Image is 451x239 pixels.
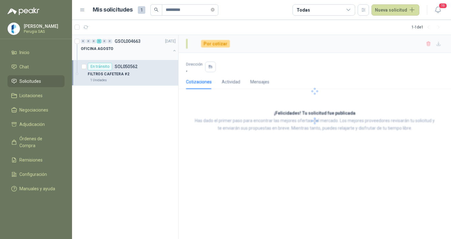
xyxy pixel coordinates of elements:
span: search [154,7,158,12]
div: 0 [86,39,91,43]
p: [PERSON_NAME] [24,24,63,28]
p: GSOL004663 [115,39,141,43]
div: 0 [102,39,107,43]
span: Manuales y ayuda [19,185,55,192]
p: FILTROS CAFETERA #2 [88,71,129,77]
div: 0 [107,39,112,43]
span: close-circle [211,8,215,12]
a: En tránsitoSOL050562FILTROS CAFETERA #21 Unidades [72,60,178,86]
a: Remisiones [8,154,65,166]
h1: Mis solicitudes [93,5,133,14]
div: 0 [91,39,96,43]
a: Chat [8,61,65,73]
a: Configuración [8,168,65,180]
p: SOL050562 [115,64,137,69]
span: close-circle [211,7,215,13]
div: 0 [81,39,86,43]
button: Nueva solicitud [371,4,419,16]
div: 1 Unidades [88,78,109,83]
a: Inicio [8,47,65,58]
div: En tránsito [88,63,112,70]
button: 19 [432,4,443,16]
a: Órdenes de Compra [8,133,65,152]
img: Company Logo [8,23,20,35]
div: Todas [297,7,310,13]
a: Licitaciones [8,90,65,102]
a: 0 0 0 1 0 0 GSOL004663[DATE] OFICINA AGOSTO [81,37,177,57]
div: 1 [97,39,101,43]
a: Solicitudes [8,75,65,87]
span: Solicitudes [19,78,41,85]
p: Perugia SAS [24,30,63,33]
a: Manuales y ayuda [8,183,65,195]
span: 19 [438,3,447,9]
span: Adjudicación [19,121,45,128]
span: Remisiones [19,157,43,163]
span: Negociaciones [19,107,48,113]
div: 1 - 1 de 1 [412,22,443,32]
a: Adjudicación [8,118,65,130]
span: Órdenes de Compra [19,135,59,149]
span: Inicio [19,49,29,56]
p: OFICINA AGOSTO [81,46,113,52]
a: Negociaciones [8,104,65,116]
img: Logo peakr [8,7,39,15]
span: Chat [19,63,29,70]
span: Configuración [19,171,47,178]
p: [DATE] [165,38,176,44]
span: 1 [138,6,145,14]
span: Licitaciones [19,92,43,99]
